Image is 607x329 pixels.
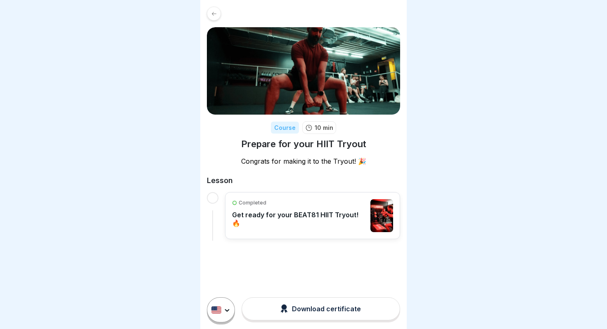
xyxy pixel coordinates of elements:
img: yvi5w3kiu0xypxk8hsf2oii2.png [207,27,400,115]
a: CompletedGet ready for your BEAT81 HIIT Tryout! 🔥 [232,199,393,232]
img: us.svg [211,306,221,314]
h2: Lesson [207,176,400,186]
h1: Prepare for your HIIT Tryout [241,138,366,150]
img: clwhsn9e700003b6v95sko0se.jpg [370,199,393,232]
p: Congrats for making it to the Tryout! 🎉 [207,157,400,166]
p: Completed [239,199,266,207]
div: Course [271,122,299,134]
div: Download certificate [280,304,361,313]
p: Get ready for your BEAT81 HIIT Tryout! 🔥 [232,211,366,227]
p: 10 min [315,123,333,132]
button: Download certificate [242,297,400,320]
